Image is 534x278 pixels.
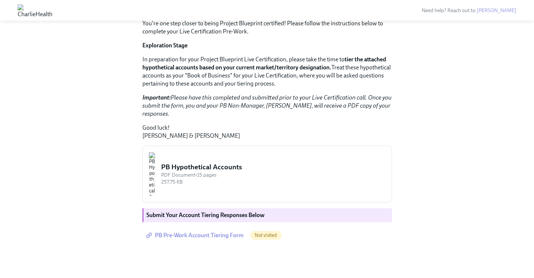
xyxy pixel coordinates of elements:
button: PB Hypothetical AccountsPDF Document•15 pages257.75 KB [142,146,392,202]
p: Good luck! [PERSON_NAME] & [PERSON_NAME] [142,124,392,140]
img: PB Hypothetical Accounts [149,152,155,196]
div: PDF Document • 15 pages [161,172,386,178]
p: In preparation for your Project Blueprint Live Certification, please take the time to Treat these... [142,55,392,88]
span: PB Pre-Work Account Tiering Form [148,232,244,239]
em: Please have this completed and submitted prior to your Live Certification call. Once you submit t... [142,94,392,117]
strong: Submit Your Account Tiering Responses Below [146,212,265,219]
span: Need help? Reach out to [422,7,516,14]
strong: Important: [142,94,171,101]
span: Not visited [250,232,281,238]
p: You're one step closer to being Project Blueprint certified! Please follow the instructions below... [142,19,392,36]
a: [PERSON_NAME] [477,7,516,14]
div: PB Hypothetical Accounts [161,162,386,172]
div: 257.75 KB [161,178,386,185]
strong: Exploration Stage [142,42,188,49]
a: PB Pre-Work Account Tiering Form [142,228,249,243]
strong: tier the attached hypothetical accounts based on your current market/territory designation. [142,56,386,71]
img: CharlieHealth [18,4,52,16]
